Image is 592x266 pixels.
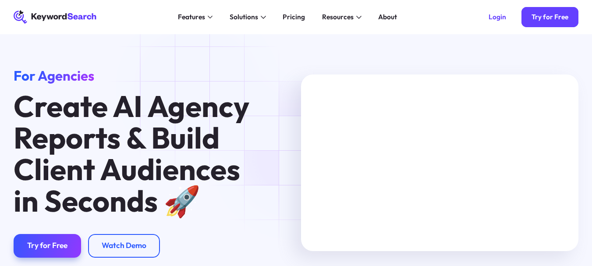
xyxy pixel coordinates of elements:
[378,12,397,22] div: About
[478,7,516,28] a: Login
[230,12,258,22] div: Solutions
[14,67,94,84] span: For Agencies
[322,12,354,22] div: Resources
[373,10,402,24] a: About
[301,74,578,252] iframe: KeywordSearch Agency Reports
[283,12,305,22] div: Pricing
[489,13,506,21] div: Login
[27,241,67,251] div: Try for Free
[14,234,81,258] a: Try for Free
[278,10,310,24] a: Pricing
[14,91,258,217] h1: Create AI Agency Reports & Build Client Audiences in Seconds 🚀
[521,7,579,28] a: Try for Free
[532,13,568,21] div: Try for Free
[178,12,205,22] div: Features
[102,241,146,251] div: Watch Demo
